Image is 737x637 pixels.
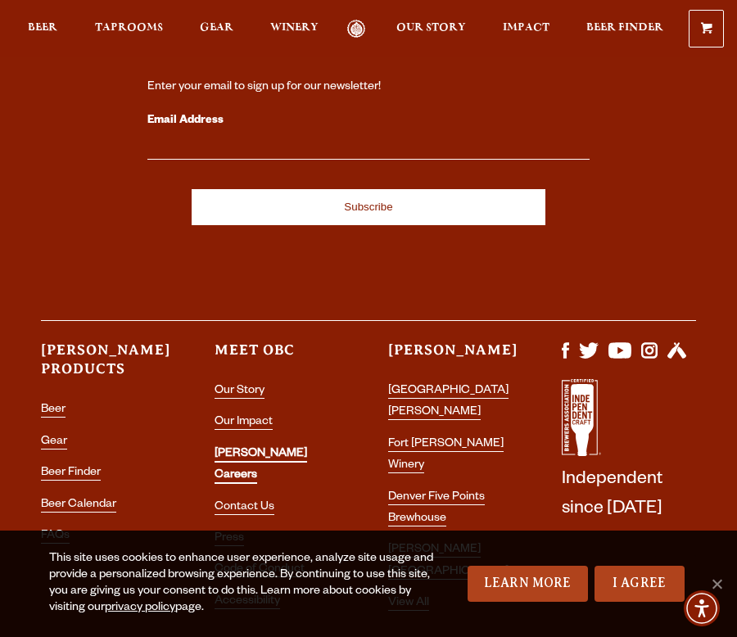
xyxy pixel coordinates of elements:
[388,385,509,420] a: [GEOGRAPHIC_DATA][PERSON_NAME]
[41,499,116,513] a: Beer Calendar
[28,20,57,38] a: Beer
[105,602,175,615] a: privacy policy
[215,385,265,399] a: Our Story
[586,20,663,38] a: Beer Finder
[468,566,588,602] a: Learn More
[200,20,233,38] a: Gear
[336,20,377,38] a: Odell Home
[586,21,663,34] span: Beer Finder
[95,20,163,38] a: Taprooms
[270,21,319,34] span: Winery
[215,416,273,430] a: Our Impact
[388,438,504,473] a: Fort [PERSON_NAME] Winery
[388,341,522,374] h3: [PERSON_NAME]
[270,20,319,38] a: Winery
[28,21,57,34] span: Beer
[641,352,658,365] a: Visit us on Instagram
[200,21,233,34] span: Gear
[49,551,442,617] div: This site uses cookies to enhance user experience, analyze site usage and provide a personalized ...
[595,566,685,602] a: I Agree
[708,576,725,592] span: No
[667,352,686,365] a: Visit us on Untappd
[41,467,101,481] a: Beer Finder
[396,21,466,34] span: Our Story
[608,352,631,365] a: Visit us on YouTube
[579,352,599,365] a: Visit us on X (formerly Twitter)
[503,20,549,38] a: Impact
[41,341,175,393] h3: [PERSON_NAME] Products
[147,111,590,132] label: Email Address
[192,189,545,225] input: Subscribe
[147,79,590,96] div: Enter your email to sign up for our newsletter!
[95,21,163,34] span: Taprooms
[562,466,696,525] p: Independent since [DATE]
[388,491,485,526] a: Denver Five Points Brewhouse
[684,590,720,626] div: Accessibility Menu
[396,20,466,38] a: Our Story
[215,448,307,484] a: [PERSON_NAME] Careers
[215,341,349,374] h3: Meet OBC
[41,404,66,418] a: Beer
[41,530,70,544] a: FAQs
[562,352,569,365] a: Visit us on Facebook
[503,21,549,34] span: Impact
[215,501,274,515] a: Contact Us
[41,436,67,450] a: Gear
